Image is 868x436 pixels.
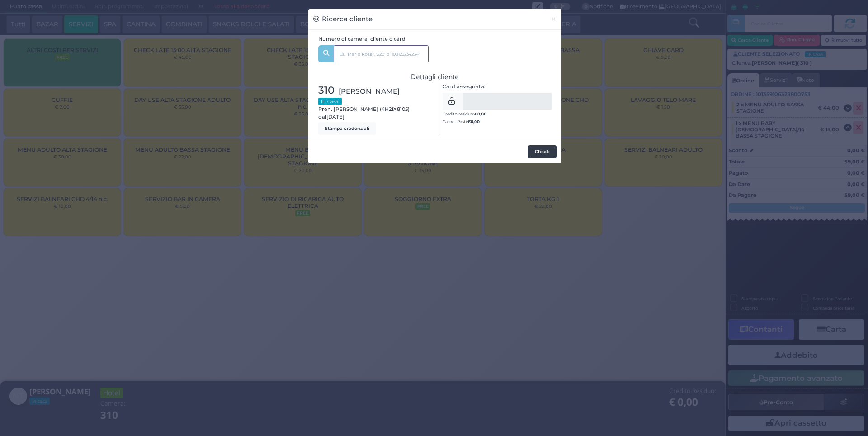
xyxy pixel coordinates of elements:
small: In casa [318,98,342,105]
small: Credito residuo: [443,111,486,116]
label: Card assegnata: [443,83,486,91]
b: € [474,111,486,116]
span: 0,00 [477,111,486,117]
button: Stampa credenziali [318,122,376,135]
small: Carnet Pasti: [443,119,480,124]
span: [DATE] [326,113,344,121]
span: 310 [318,83,335,98]
input: Es. 'Mario Rossi', '220' o '108123234234' [334,45,429,62]
span: [PERSON_NAME] [339,86,400,96]
b: € [467,119,480,124]
label: Numero di camera, cliente o card [318,35,406,43]
button: Chiudi [546,9,561,29]
div: Pren. [PERSON_NAME] (4H21X8105) dal [313,83,435,135]
h3: Ricerca cliente [313,14,373,24]
h3: Dettagli cliente [318,73,552,81]
button: Chiudi [528,145,557,158]
span: × [551,14,557,24]
span: 0,00 [471,119,480,125]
